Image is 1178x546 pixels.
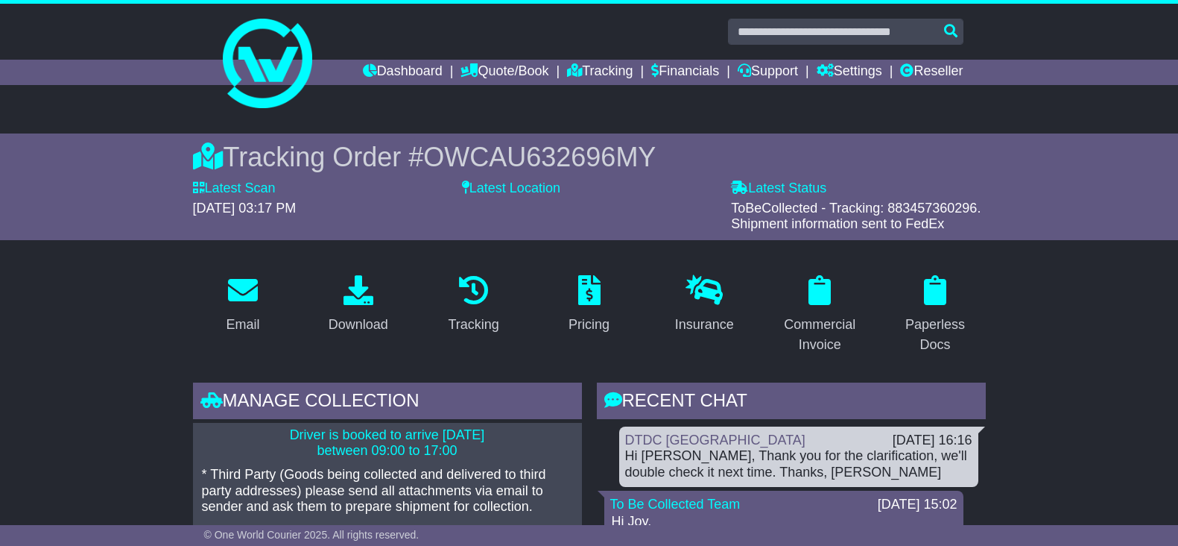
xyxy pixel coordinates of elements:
a: Email [216,270,269,340]
p: Hi Joy, [612,514,956,530]
div: Insurance [675,315,734,335]
a: Reseller [900,60,963,85]
span: OWCAU632696MY [423,142,656,172]
a: Quote/Book [460,60,548,85]
div: Manage collection [193,383,582,423]
div: [DATE] 15:02 [878,497,957,513]
label: Latest Scan [193,181,276,197]
a: Dashboard [363,60,443,85]
a: Tracking [567,60,633,85]
div: Email [226,315,259,335]
a: DTDC [GEOGRAPHIC_DATA] [625,433,805,448]
label: Latest Location [462,181,560,197]
a: Pricing [559,270,619,340]
a: Commercial Invoice [770,270,870,360]
p: Driver is booked to arrive [DATE] between 09:00 to 17:00 [202,427,573,459]
a: Settings [817,60,882,85]
div: Tracking [448,315,498,335]
a: Financials [651,60,719,85]
label: Latest Status [731,181,826,197]
p: * Third Party (Goods being collected and delivered to third party addresses) please send all atta... [202,467,573,515]
a: Insurance [665,270,744,340]
div: Hi [PERSON_NAME], Thank you for the clarification, we'll double check it next time. Thanks, [PERS... [625,448,972,480]
div: Tracking Order # [193,141,986,173]
div: Paperless Docs [895,315,976,355]
a: To Be Collected Team [610,497,741,512]
span: ToBeCollected - Tracking: 883457360296. Shipment information sent to FedEx [731,201,981,232]
span: © One World Courier 2025. All rights reserved. [204,529,419,541]
div: [DATE] 16:16 [893,433,972,449]
div: RECENT CHAT [597,383,986,423]
div: Pricing [569,315,609,335]
div: Download [329,315,388,335]
a: Tracking [438,270,508,340]
a: Download [319,270,398,340]
div: Commercial Invoice [779,315,861,355]
a: Support [738,60,798,85]
a: Paperless Docs [885,270,986,360]
span: [DATE] 03:17 PM [193,201,297,216]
